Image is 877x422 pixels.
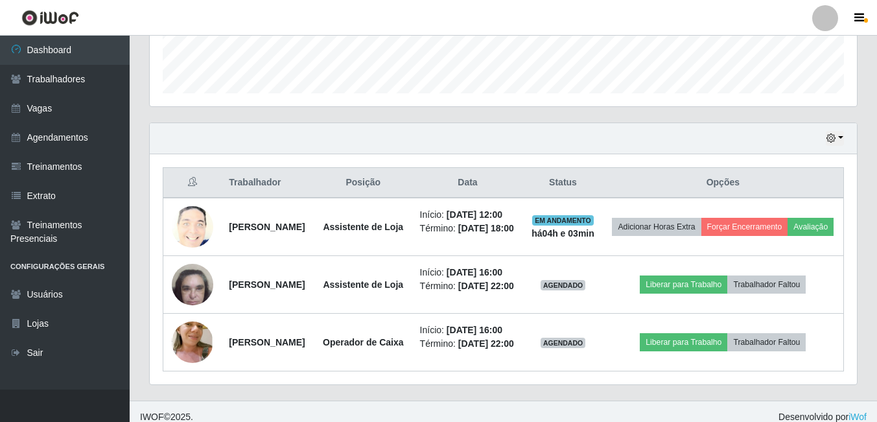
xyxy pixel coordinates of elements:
[21,10,79,26] img: CoreUI Logo
[612,218,701,236] button: Adicionar Horas Extra
[420,222,516,235] li: Término:
[727,275,806,294] button: Trabalhador Faltou
[172,202,213,253] img: 1746292948519.jpeg
[701,218,788,236] button: Forçar Encerramento
[420,279,516,293] li: Término:
[532,228,594,239] strong: há 04 h e 03 min
[229,222,305,232] strong: [PERSON_NAME]
[541,280,586,290] span: AGENDADO
[229,337,305,347] strong: [PERSON_NAME]
[640,333,727,351] button: Liberar para Trabalho
[323,222,403,232] strong: Assistente de Loja
[532,215,594,226] span: EM ANDAMENTO
[523,168,602,198] th: Status
[458,338,514,349] time: [DATE] 22:00
[323,337,404,347] strong: Operador de Caixa
[788,218,834,236] button: Avaliação
[412,168,524,198] th: Data
[541,338,586,348] span: AGENDADO
[447,325,502,335] time: [DATE] 16:00
[447,209,502,220] time: [DATE] 12:00
[420,323,516,337] li: Início:
[229,279,305,290] strong: [PERSON_NAME]
[323,279,403,290] strong: Assistente de Loja
[727,333,806,351] button: Trabalhador Faltou
[640,275,727,294] button: Liberar para Trabalho
[447,267,502,277] time: [DATE] 16:00
[420,208,516,222] li: Início:
[603,168,844,198] th: Opções
[221,168,314,198] th: Trabalhador
[458,223,514,233] time: [DATE] 18:00
[172,303,213,381] img: 1752702642595.jpeg
[140,412,164,422] span: IWOF
[420,266,516,279] li: Início:
[172,257,213,312] img: 1743993949303.jpeg
[458,281,514,291] time: [DATE] 22:00
[314,168,412,198] th: Posição
[848,412,867,422] a: iWof
[420,337,516,351] li: Término:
